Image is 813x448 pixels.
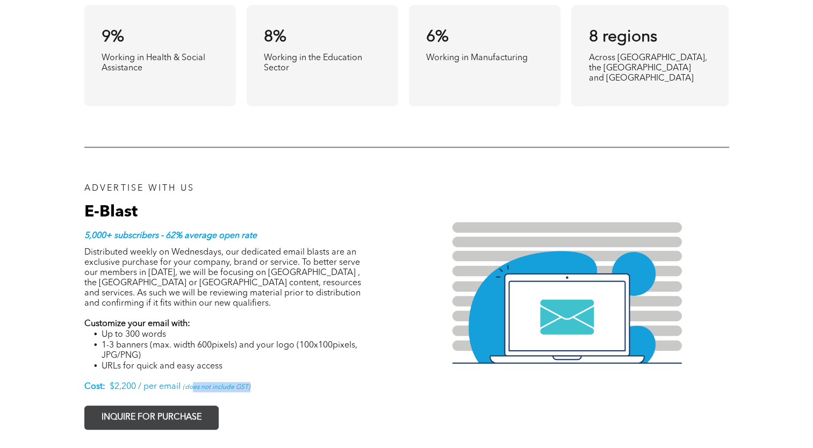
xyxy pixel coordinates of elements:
strong: Customize your email with: [84,320,190,328]
span: URLs for quick and easy access [102,362,222,371]
span: Working in the Education Sector [264,54,362,73]
strong: Cost: [84,382,105,391]
span: Working in Manufacturing [426,54,528,62]
span: Working in Health & Social Assistance [102,54,205,73]
span: 1-3 banners (max. width 600pixels) and your logo (100x100pixels, JPG/PNG) [102,341,357,360]
a: INQUIRE FOR PURCHASE [84,406,219,430]
strong: 8 regions [588,29,657,45]
span: $2,200 / per email [110,382,181,391]
strong: 9% [102,29,124,45]
span: INQUIRE FOR PURCHASE [98,407,205,428]
span: ADVERTISE WITH US [84,184,195,193]
span: Across [GEOGRAPHIC_DATA], the [GEOGRAPHIC_DATA] and [GEOGRAPHIC_DATA] [588,54,707,83]
strong: 6% [426,29,449,45]
strong: 5,000+ subscribers - 62% average open rate [84,232,257,240]
strong: 8% [264,29,286,45]
span: Distributed weekly on Wednesdays, our dedicated email blasts are an exclusive purchase for your c... [84,248,361,308]
span: (does not include GST) [183,384,250,391]
span: Up to 300 words [102,330,166,339]
span: E-Blast [84,204,138,220]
